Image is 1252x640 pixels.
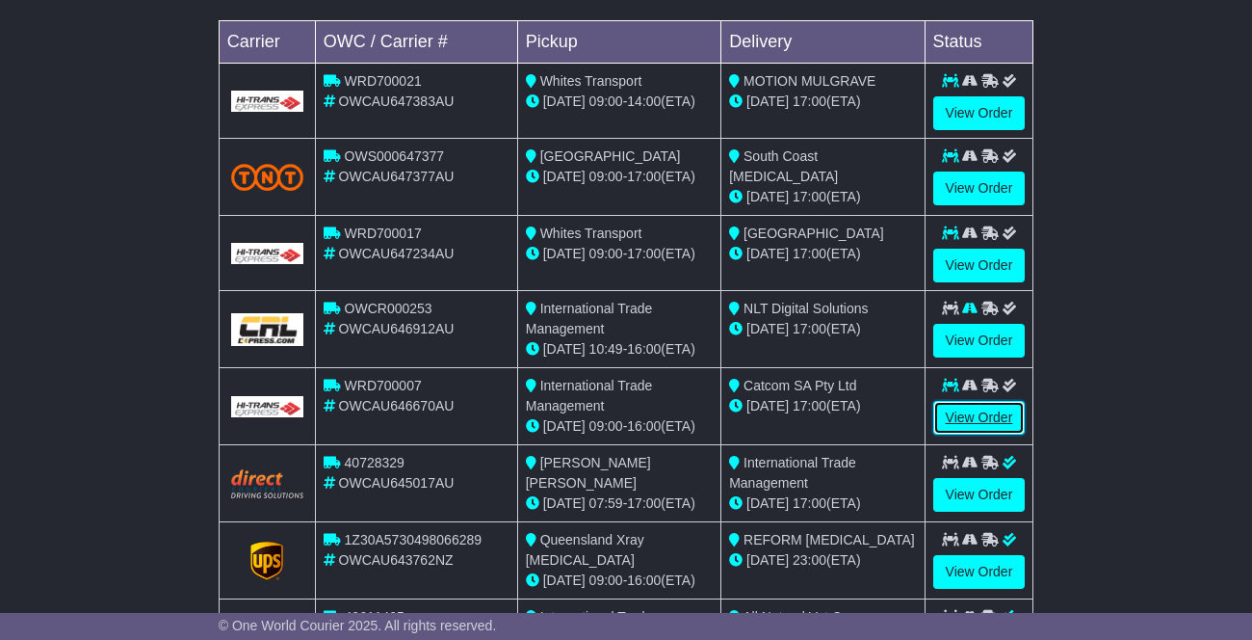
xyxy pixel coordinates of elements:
span: [DATE] [746,321,789,336]
span: 17:00 [793,398,826,413]
div: (ETA) [729,92,916,112]
a: View Order [933,172,1026,205]
span: [DATE] [543,246,586,261]
img: GetCarrierServiceLogo [231,396,303,417]
span: 1Z30A5730498066289 [345,532,482,547]
span: OWCAU647383AU [339,93,455,109]
span: 40728329 [345,455,404,470]
span: 07:59 [589,495,623,511]
div: (ETA) [729,493,916,514]
span: 17:00 [793,189,826,204]
div: - (ETA) [526,416,713,437]
span: Whites Transport [540,226,642,241]
span: OWCAU646670AU [339,398,455,413]
a: View Order [933,249,1026,282]
span: Whites Transport [540,73,642,89]
span: OWCR000253 [345,301,432,316]
span: 14:00 [627,93,661,109]
div: - (ETA) [526,339,713,360]
a: View Order [933,96,1026,130]
span: OWCAU643762NZ [339,552,454,568]
span: [DATE] [543,169,586,184]
td: Carrier [219,21,315,64]
span: [DATE] [746,398,789,413]
span: Queensland Xray [MEDICAL_DATA] [526,532,644,568]
span: WRD700007 [345,378,422,393]
span: 17:00 [627,246,661,261]
span: [GEOGRAPHIC_DATA] [540,148,681,164]
div: - (ETA) [526,493,713,514]
img: Direct.png [231,469,303,498]
span: 16:00 [627,418,661,434]
span: WRD700017 [345,226,422,241]
span: 17:00 [793,246,826,261]
span: OWS000647377 [345,148,445,164]
span: NLT Digital Solutions [743,301,868,316]
a: View Order [933,478,1026,512]
span: 09:00 [589,418,623,434]
span: [DATE] [543,418,586,434]
img: GetCarrierServiceLogo [231,313,303,346]
span: © One World Courier 2025. All rights reserved. [219,618,497,633]
img: GetCarrierServiceLogo [231,243,303,264]
span: 16:00 [627,341,661,357]
td: Delivery [721,21,925,64]
span: MOTION MULGRAVE [743,73,875,89]
span: OWCAU647234AU [339,246,455,261]
span: South Coast [MEDICAL_DATA] [729,148,838,184]
span: Catcom SA Pty Ltd [743,378,857,393]
span: REFORM [MEDICAL_DATA] [743,532,915,547]
span: [DATE] [746,495,789,511]
img: GetCarrierServiceLogo [231,91,303,112]
div: - (ETA) [526,244,713,264]
span: 09:00 [589,93,623,109]
span: 17:00 [793,93,826,109]
span: 10:49 [589,341,623,357]
span: WRD700021 [345,73,422,89]
a: View Order [933,401,1026,435]
img: TNT_Domestic.png [231,164,303,190]
span: OWCAU647377AU [339,169,455,184]
span: 17:00 [627,169,661,184]
div: (ETA) [729,550,916,571]
div: (ETA) [729,396,916,416]
span: 40611405 [345,609,404,625]
img: GetCarrierServiceLogo [250,542,283,580]
a: View Order [933,555,1026,589]
span: 23:00 [793,552,826,568]
span: [DATE] [543,341,586,357]
span: [DATE] [746,246,789,261]
span: [DATE] [746,552,789,568]
span: [DATE] [543,573,586,588]
td: Pickup [517,21,720,64]
span: 09:00 [589,169,623,184]
span: International Trade Management [729,455,856,491]
span: 17:00 [627,495,661,511]
td: Status [925,21,1033,64]
span: International Trade Management [526,301,653,336]
span: 17:00 [793,321,826,336]
span: [DATE] [543,93,586,109]
span: [DATE] [746,93,789,109]
span: 16:00 [627,573,661,588]
span: [DATE] [746,189,789,204]
span: [DATE] [543,495,586,511]
span: 17:00 [793,495,826,511]
span: OWCAU645017AU [339,475,455,491]
div: - (ETA) [526,571,713,591]
div: - (ETA) [526,167,713,187]
div: (ETA) [729,244,916,264]
span: OWCAU646912AU [339,321,455,336]
div: (ETA) [729,187,916,207]
span: All Natural Vet Care [743,609,861,625]
div: (ETA) [729,319,916,339]
span: 09:00 [589,573,623,588]
a: View Order [933,324,1026,358]
span: [PERSON_NAME] [PERSON_NAME] [526,455,651,491]
span: International Trade Management [526,378,653,413]
td: OWC / Carrier # [315,21,517,64]
div: - (ETA) [526,92,713,112]
span: 09:00 [589,246,623,261]
span: [GEOGRAPHIC_DATA] [743,226,884,241]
